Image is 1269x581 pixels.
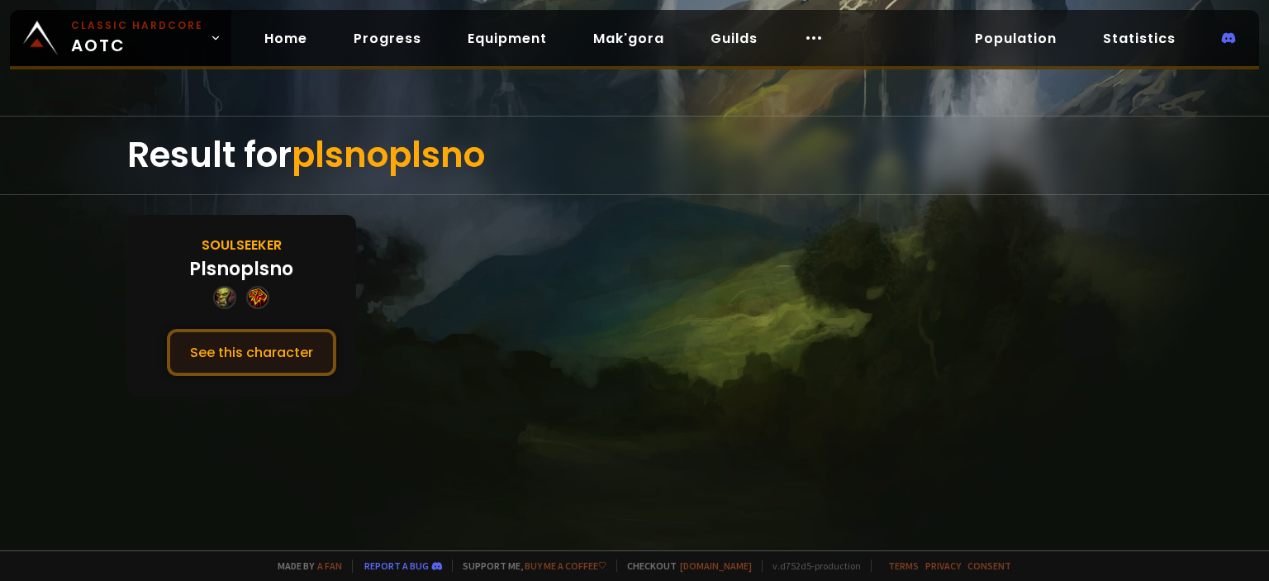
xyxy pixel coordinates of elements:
a: Classic HardcoreAOTC [10,10,231,66]
a: Consent [967,560,1011,572]
span: Support me, [452,560,606,572]
a: Report a bug [364,560,429,572]
span: Made by [268,560,342,572]
span: plsnoplsno [292,131,485,179]
div: Result for [127,117,1143,194]
a: Terms [888,560,919,572]
a: a fan [317,560,342,572]
a: Population [962,21,1070,55]
a: Mak'gora [580,21,677,55]
div: Soulseeker [202,235,282,255]
a: Home [251,21,321,55]
a: Statistics [1090,21,1189,55]
a: Guilds [697,21,771,55]
span: AOTC [71,18,203,58]
a: Privacy [925,560,961,572]
a: Progress [340,21,435,55]
span: Checkout [616,560,752,572]
div: Plsnoplsno [189,255,293,283]
button: See this character [167,329,336,376]
a: Equipment [454,21,560,55]
a: [DOMAIN_NAME] [680,560,752,572]
a: Buy me a coffee [525,560,606,572]
span: v. d752d5 - production [762,560,861,572]
small: Classic Hardcore [71,18,203,33]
